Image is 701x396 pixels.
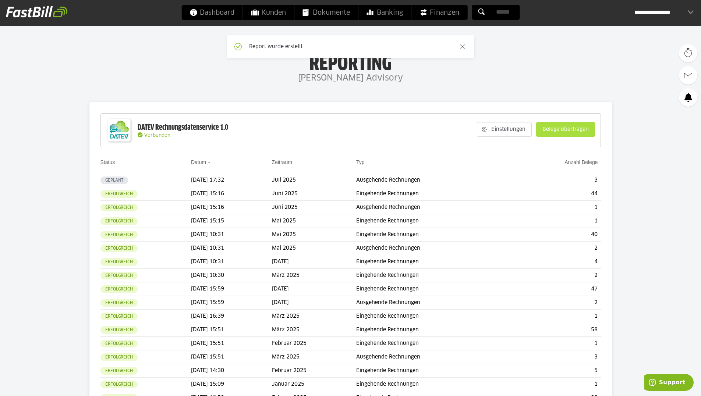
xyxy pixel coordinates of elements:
[513,350,601,364] td: 3
[100,176,128,184] sl-badge: Geplant
[356,350,513,364] td: Ausgehende Rechnungen
[191,364,272,378] td: [DATE] 14:30
[513,378,601,391] td: 1
[100,217,138,225] sl-badge: Erfolgreich
[100,326,138,334] sl-badge: Erfolgreich
[356,228,513,242] td: Eingehende Rechnungen
[477,122,532,137] sl-button: Einstellungen
[272,337,356,350] td: Februar 2025
[100,367,138,375] sl-badge: Erfolgreich
[138,123,228,132] div: DATEV Rechnungsdatenservice 1.0
[272,214,356,228] td: Mai 2025
[513,269,601,282] td: 2
[272,378,356,391] td: Januar 2025
[272,242,356,255] td: Mai 2025
[191,310,272,323] td: [DATE] 16:39
[356,296,513,310] td: Ausgehende Rechnungen
[272,310,356,323] td: März 2025
[191,187,272,201] td: [DATE] 15:16
[191,378,272,391] td: [DATE] 15:09
[191,242,272,255] td: [DATE] 10:31
[100,159,115,165] a: Status
[513,214,601,228] td: 1
[272,282,356,296] td: [DATE]
[191,269,272,282] td: [DATE] 10:30
[272,228,356,242] td: Mai 2025
[100,245,138,252] sl-badge: Erfolgreich
[272,201,356,214] td: Juni 2025
[100,381,138,388] sl-badge: Erfolgreich
[513,282,601,296] td: 47
[251,5,286,20] span: Kunden
[191,337,272,350] td: [DATE] 15:51
[191,214,272,228] td: [DATE] 15:15
[513,310,601,323] td: 1
[191,159,206,165] a: Datum
[6,6,67,18] img: fastbill_logo_white.png
[356,269,513,282] td: Eingehende Rechnungen
[181,5,242,20] a: Dashboard
[100,204,138,211] sl-badge: Erfolgreich
[191,201,272,214] td: [DATE] 15:16
[356,174,513,187] td: Ausgehende Rechnungen
[513,323,601,337] td: 58
[513,228,601,242] td: 40
[100,272,138,279] sl-badge: Erfolgreich
[272,323,356,337] td: März 2025
[356,323,513,337] td: Eingehende Rechnungen
[356,214,513,228] td: Eingehende Rechnungen
[144,133,170,138] span: Verbunden
[356,364,513,378] td: Eingehende Rechnungen
[272,187,356,201] td: Juni 2025
[100,299,138,307] sl-badge: Erfolgreich
[191,255,272,269] td: [DATE] 10:31
[191,174,272,187] td: [DATE] 17:32
[411,5,467,20] a: Finanzen
[190,5,234,20] span: Dashboard
[513,255,601,269] td: 4
[100,258,138,266] sl-badge: Erfolgreich
[191,350,272,364] td: [DATE] 15:51
[356,255,513,269] td: Eingehende Rechnungen
[208,162,212,163] img: sort_desc.gif
[356,159,365,165] a: Typ
[100,285,138,293] sl-badge: Erfolgreich
[644,374,694,392] iframe: Öffnet ein Widget, in dem Sie weitere Informationen finden
[272,364,356,378] td: Februar 2025
[100,340,138,347] sl-badge: Erfolgreich
[367,5,403,20] span: Banking
[536,122,595,137] sl-button: Belege übertragen
[272,174,356,187] td: Juli 2025
[358,5,411,20] a: Banking
[243,5,294,20] a: Kunden
[272,159,292,165] a: Zeitraum
[272,269,356,282] td: März 2025
[100,190,138,198] sl-badge: Erfolgreich
[191,323,272,337] td: [DATE] 15:51
[513,242,601,255] td: 2
[105,115,134,145] img: DATEV-Datenservice Logo
[100,231,138,239] sl-badge: Erfolgreich
[294,5,358,20] a: Dokumente
[513,201,601,214] td: 1
[513,296,601,310] td: 2
[419,5,459,20] span: Finanzen
[191,296,272,310] td: [DATE] 15:59
[272,296,356,310] td: [DATE]
[564,159,598,165] a: Anzahl Belege
[302,5,350,20] span: Dokumente
[191,282,272,296] td: [DATE] 15:59
[356,378,513,391] td: Eingehende Rechnungen
[513,364,601,378] td: 5
[356,337,513,350] td: Eingehende Rechnungen
[272,255,356,269] td: [DATE]
[356,282,513,296] td: Eingehende Rechnungen
[356,201,513,214] td: Ausgehende Rechnungen
[100,353,138,361] sl-badge: Erfolgreich
[100,313,138,320] sl-badge: Erfolgreich
[513,174,601,187] td: 3
[356,310,513,323] td: Eingehende Rechnungen
[356,187,513,201] td: Eingehende Rechnungen
[513,187,601,201] td: 44
[272,350,356,364] td: März 2025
